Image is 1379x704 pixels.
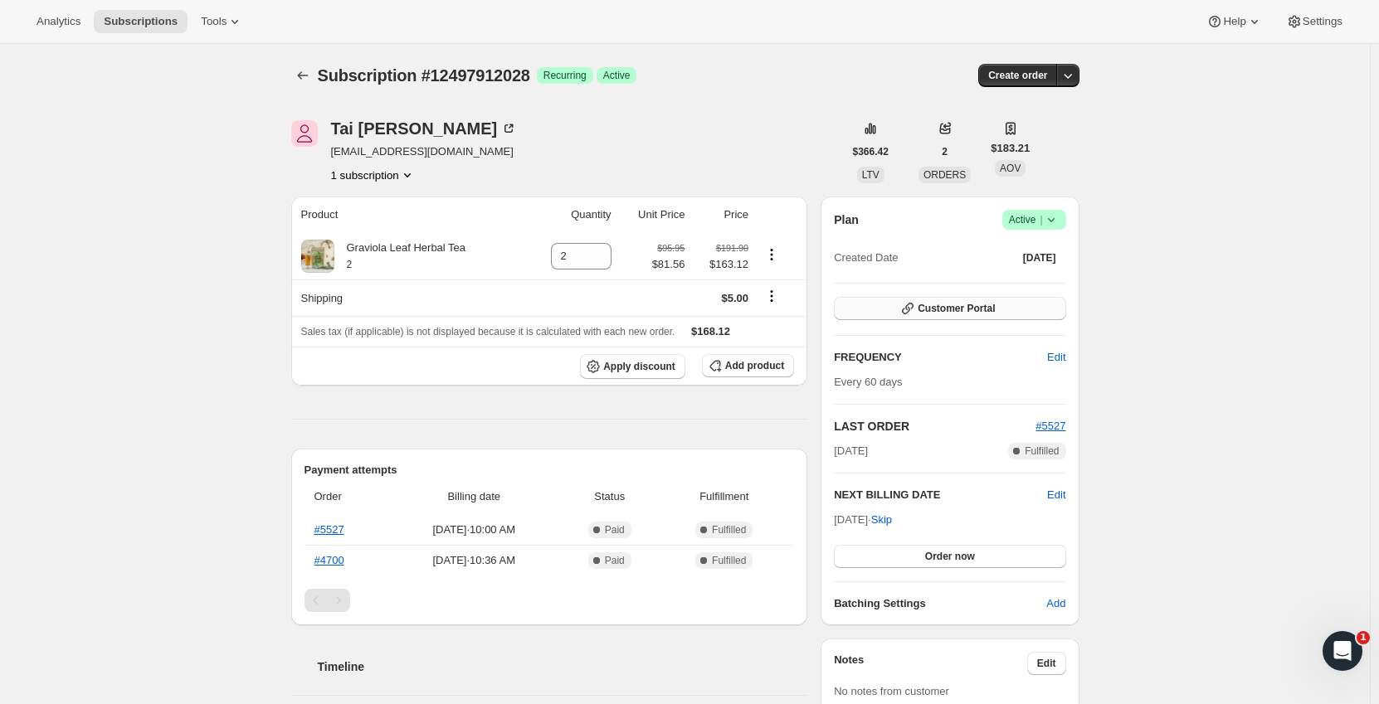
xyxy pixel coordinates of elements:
span: [DATE] · [834,513,892,526]
a: #5527 [1035,420,1065,432]
button: Subscriptions [291,64,314,87]
span: Create order [988,69,1047,82]
button: #5527 [1035,418,1065,435]
a: #4700 [314,554,344,566]
button: Add [1036,590,1075,617]
span: [EMAIL_ADDRESS][DOMAIN_NAME] [331,143,518,160]
span: Status [565,488,654,505]
th: Unit Price [616,197,690,233]
h2: NEXT BILLING DATE [834,487,1047,503]
button: 2 [932,140,958,163]
button: Create order [978,64,1057,87]
h2: LAST ORDER [834,418,1035,435]
button: Product actions [331,167,416,183]
span: Help [1223,15,1245,28]
span: Created Date [834,250,898,266]
small: $191.90 [716,243,748,253]
span: $5.00 [722,292,749,304]
button: Edit [1037,344,1075,371]
span: Order now [925,550,975,563]
span: Fulfilled [712,523,746,536]
h2: Payment attempts [305,462,795,478]
span: Every 60 days [834,376,902,388]
button: Analytics [27,10,90,33]
span: Skip [871,512,892,528]
button: Product actions [758,245,785,264]
h3: Notes [834,652,1027,675]
button: Shipping actions [758,287,785,305]
span: Fulfillment [664,488,784,505]
th: Quantity [524,197,616,233]
button: Settings [1276,10,1352,33]
iframe: Intercom live chat [1323,631,1362,671]
span: | [1040,213,1042,226]
span: Subscriptions [104,15,178,28]
span: Settings [1303,15,1342,28]
span: Customer Portal [918,302,995,315]
button: Skip [861,507,902,533]
nav: Pagination [305,589,795,612]
span: Edit [1047,349,1065,366]
span: Fulfilled [1025,444,1059,458]
span: Apply discount [603,360,675,373]
span: $81.56 [652,256,685,273]
span: $183.21 [991,140,1030,157]
button: Subscriptions [94,10,188,33]
button: Apply discount [580,354,685,379]
span: AOV [1000,163,1021,174]
span: Fulfilled [712,554,746,567]
span: Recurring [543,69,587,82]
span: Analytics [37,15,80,28]
span: Add product [725,359,784,372]
span: Add [1046,595,1065,612]
button: Edit [1047,487,1065,503]
span: [DATE] · 10:36 AM [392,552,555,569]
span: Tai Olesky [291,120,318,147]
span: $366.42 [853,145,889,158]
button: Customer Portal [834,297,1065,320]
div: Tai [PERSON_NAME] [331,120,518,137]
span: 2 [942,145,948,158]
small: 2 [347,259,353,270]
span: $168.12 [691,325,730,337]
span: Edit [1037,657,1056,670]
h2: FREQUENCY [834,349,1047,366]
button: $366.42 [843,140,899,163]
span: [DATE] [834,443,868,459]
button: Help [1196,10,1272,33]
span: No notes from customer [834,685,949,697]
span: Active [1009,211,1060,228]
button: Tools [191,10,253,33]
span: Paid [605,523,625,536]
th: Order [305,478,388,515]
h2: Timeline [318,658,808,675]
span: Sales tax (if applicable) is not displayed because it is calculated with each new order. [301,326,675,337]
span: Active [603,69,631,82]
span: LTV [862,169,880,181]
small: $95.95 [657,243,685,253]
button: Edit [1027,652,1066,675]
span: [DATE] · 10:00 AM [392,522,555,538]
span: Tools [201,15,227,28]
div: Graviola Leaf Herbal Tea [334,240,466,273]
span: ORDERS [923,169,966,181]
h2: Plan [834,211,859,228]
span: Subscription #12497912028 [318,66,530,85]
span: 1 [1357,631,1370,644]
button: Add product [702,354,794,377]
span: Billing date [392,488,555,505]
span: $163.12 [694,256,748,273]
button: [DATE] [1013,246,1066,269]
th: Product [291,197,525,233]
a: #5527 [314,523,344,536]
th: Shipping [291,279,525,316]
img: product img [301,240,334,273]
h6: Batching Settings [834,595,1046,612]
span: Paid [605,554,625,567]
span: [DATE] [1023,251,1056,265]
button: Order now [834,545,1065,568]
th: Price [689,197,753,233]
